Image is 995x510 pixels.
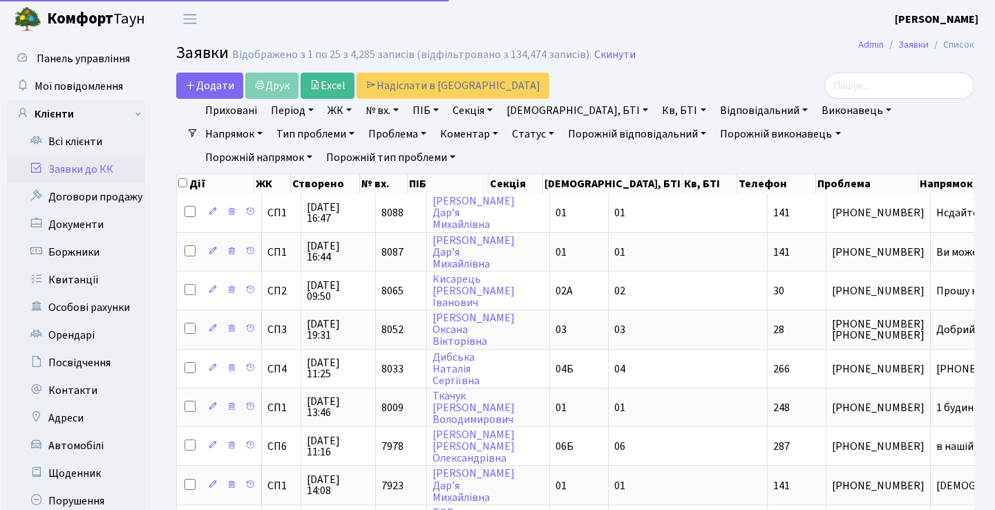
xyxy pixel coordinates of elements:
span: Таун [47,8,145,31]
span: 01 [614,478,625,493]
span: 8033 [381,361,404,377]
span: 01 [614,205,625,220]
span: Додати [185,78,234,93]
span: 287 [773,439,790,454]
span: 28 [773,322,784,337]
a: Заявки до КК [7,155,145,183]
a: Боржники [7,238,145,266]
a: Кисарець[PERSON_NAME]Іванович [433,272,515,310]
a: Мої повідомлення [7,73,145,100]
li: Список [929,37,974,53]
a: ПІБ [407,99,444,122]
a: [PERSON_NAME]ОксанаВікторівна [433,310,515,349]
b: Комфорт [47,8,113,30]
a: Порожній виконавець [714,122,846,146]
a: [PERSON_NAME]Дар’яМихайлівна [433,466,515,505]
a: Договори продажу [7,183,145,211]
a: Клієнти [7,100,145,128]
a: Admin [858,37,884,52]
span: 06 [614,439,625,454]
span: СП1 [267,247,295,258]
span: [PHONE_NUMBER] [832,441,925,452]
a: Квитанції [7,266,145,294]
span: 04 [614,361,625,377]
a: [DEMOGRAPHIC_DATA], БТІ [501,99,654,122]
th: Секція [489,174,543,193]
span: [PHONE_NUMBER] [832,402,925,413]
span: [DATE] 16:47 [307,202,370,224]
span: 01 [556,400,567,415]
th: [DEMOGRAPHIC_DATA], БТІ [543,174,683,193]
span: [DATE] 16:44 [307,240,370,263]
span: 02 [614,283,625,299]
th: Створено [291,174,360,193]
span: Мої повідомлення [35,79,123,94]
th: Кв, БТІ [683,174,737,193]
nav: breadcrumb [837,30,995,59]
span: Заявки [176,41,229,65]
span: 7923 [381,478,404,493]
a: Коментар [435,122,504,146]
span: [DATE] 11:16 [307,435,370,457]
button: Переключити навігацію [173,8,207,30]
img: logo.png [14,6,41,33]
span: СП2 [267,285,295,296]
a: Кв, БТІ [656,99,711,122]
span: [PHONE_NUMBER] [832,207,925,218]
a: Проблема [363,122,432,146]
span: 02А [556,283,573,299]
a: [PERSON_NAME][PERSON_NAME]Олександрівна [433,427,515,466]
th: Телефон [737,174,816,193]
span: [PHONE_NUMBER] [832,247,925,258]
th: Проблема [816,174,919,193]
span: 8052 [381,322,404,337]
span: 8087 [381,245,404,260]
span: 01 [556,478,567,493]
span: СП1 [267,207,295,218]
th: Дії [177,174,254,193]
span: 7978 [381,439,404,454]
span: 06Б [556,439,574,454]
a: Скинути [594,48,636,62]
span: 266 [773,361,790,377]
span: 03 [556,322,567,337]
span: СП1 [267,480,295,491]
a: Приховані [200,99,263,122]
span: [PHONE_NUMBER] [PHONE_NUMBER] [832,319,925,341]
span: 04Б [556,361,574,377]
a: Порожній відповідальний [562,122,712,146]
a: ЖК [322,99,357,122]
span: СП6 [267,441,295,452]
a: Період [265,99,319,122]
span: 8065 [381,283,404,299]
span: 248 [773,400,790,415]
a: [PERSON_NAME]Дар’яМихайлівна [433,233,515,272]
span: 01 [614,245,625,260]
th: № вх. [360,174,408,193]
span: [DATE] 13:46 [307,396,370,418]
span: СП1 [267,402,295,413]
a: Ткачук[PERSON_NAME]Володимирович [433,388,515,427]
a: Додати [176,73,243,99]
input: Пошук... [824,73,974,99]
a: Особові рахунки [7,294,145,321]
a: Орендарі [7,321,145,349]
a: ДибськаНаталіяСергіївна [433,350,480,388]
span: СП3 [267,324,295,335]
a: [PERSON_NAME] [895,11,978,28]
a: Excel [301,73,354,99]
span: 141 [773,205,790,220]
span: [DATE] 14:08 [307,474,370,496]
a: Адреси [7,404,145,432]
a: Всі клієнти [7,128,145,155]
a: Тип проблеми [271,122,360,146]
a: Порожній тип проблеми [321,146,461,169]
span: [DATE] 11:25 [307,357,370,379]
b: [PERSON_NAME] [895,12,978,27]
a: Відповідальний [714,99,813,122]
span: 8088 [381,205,404,220]
span: 01 [614,400,625,415]
a: [PERSON_NAME]Дар’яМихайлівна [433,193,515,232]
span: Панель управління [37,51,130,66]
span: 01 [556,205,567,220]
